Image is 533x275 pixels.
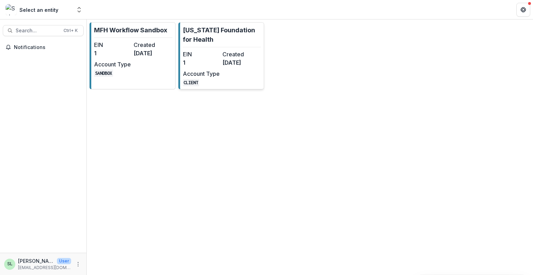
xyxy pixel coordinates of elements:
[19,6,58,14] div: Select an entity
[183,58,220,67] dd: 1
[222,50,259,58] dt: Created
[222,58,259,67] dd: [DATE]
[6,4,17,15] img: Select an entity
[94,70,113,77] code: SANDBOX
[134,49,170,57] dd: [DATE]
[178,22,264,89] a: [US_STATE] Foundation for HealthEIN1Created[DATE]Account TypeCLIENT
[3,25,84,36] button: Search...
[18,265,71,271] p: [EMAIL_ADDRESS][DOMAIN_NAME]
[183,25,261,44] p: [US_STATE] Foundation for Health
[57,258,71,264] p: User
[62,27,79,34] div: Ctrl + K
[16,28,59,34] span: Search...
[7,262,12,266] div: Sada Lindsey
[74,3,84,17] button: Open entity switcher
[134,41,170,49] dt: Created
[74,260,82,268] button: More
[18,257,54,265] p: [PERSON_NAME]
[14,45,81,50] span: Notifications
[94,60,131,68] dt: Account Type
[183,50,220,58] dt: EIN
[94,41,131,49] dt: EIN
[516,3,530,17] button: Get Help
[3,42,84,53] button: Notifications
[94,25,167,35] p: MFH Workflow Sandbox
[183,79,200,86] code: CLIENT
[94,49,131,57] dd: 1
[183,70,220,78] dt: Account Type
[90,22,176,89] a: MFH Workflow SandboxEIN1Created[DATE]Account TypeSANDBOX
